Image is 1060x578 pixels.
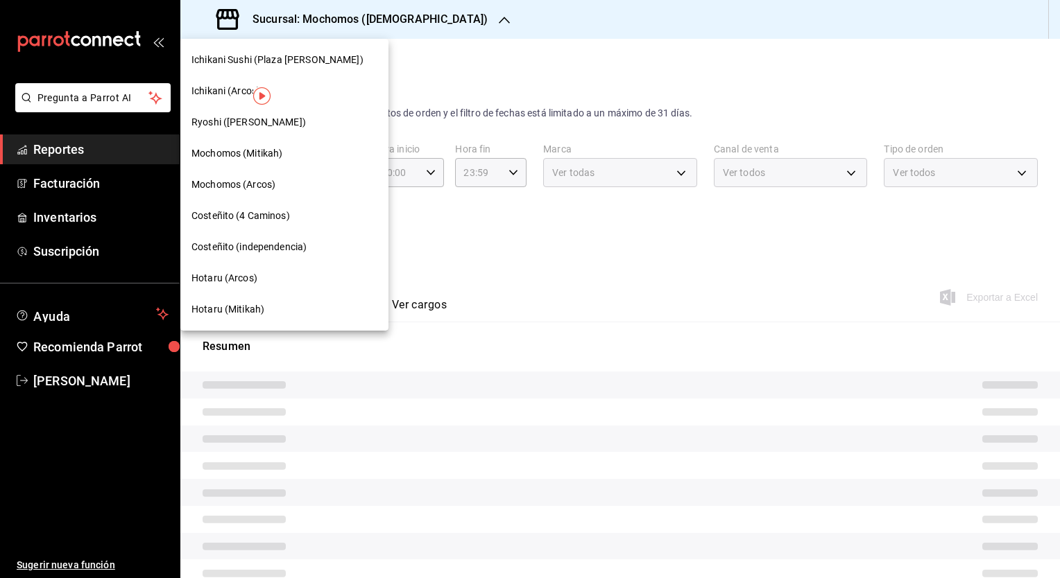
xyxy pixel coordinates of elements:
div: Hotaru (Mitikah) [180,294,388,325]
span: Mochomos (Mitikah) [191,146,282,161]
span: Mochomos (Arcos) [191,177,275,192]
span: Ichikani Sushi (Plaza [PERSON_NAME]) [191,53,364,67]
span: Hotaru (Arcos) [191,271,257,286]
span: Costeñito (independencia) [191,240,307,254]
span: Hotaru (Mitikah) [191,302,264,317]
span: Ryoshi ([PERSON_NAME]) [191,115,306,130]
div: Costeñito (independencia) [180,231,388,263]
div: Costeñito (4 Caminos) [180,200,388,231]
div: Ichikani (Arcos) [180,76,388,107]
span: Costeñito (4 Caminos) [191,209,290,223]
div: Hotaru (Arcos) [180,263,388,294]
div: Mochomos (Arcos) [180,169,388,200]
div: Ichikani Sushi (Plaza [PERSON_NAME]) [180,44,388,76]
div: Ryoshi ([PERSON_NAME]) [180,107,388,138]
img: Tooltip marker [253,87,271,105]
span: Ichikani (Arcos) [191,84,260,98]
div: Mochomos (Mitikah) [180,138,388,169]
